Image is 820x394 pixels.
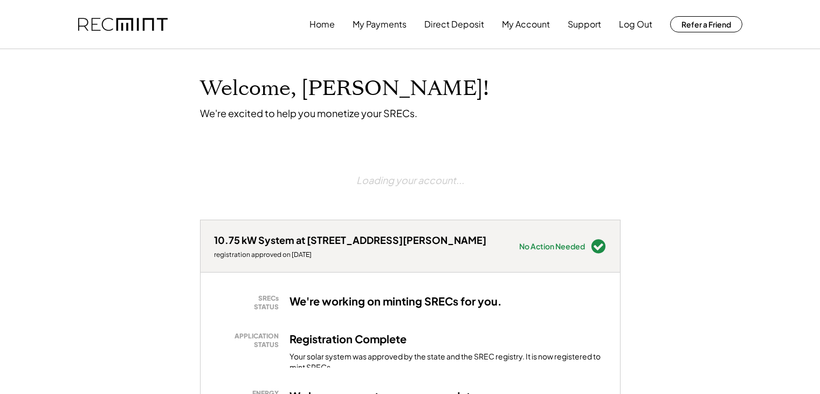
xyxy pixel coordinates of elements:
[424,13,484,35] button: Direct Deposit
[619,13,652,35] button: Log Out
[290,351,607,372] div: Your solar system was approved by the state and the SREC registry. It is now registered to mint S...
[219,294,279,311] div: SRECs STATUS
[214,250,486,259] div: registration approved on [DATE]
[309,13,335,35] button: Home
[200,107,417,119] div: We're excited to help you monetize your SRECs.
[356,146,464,214] div: Loading your account...
[568,13,601,35] button: Support
[353,13,406,35] button: My Payments
[519,242,585,250] div: No Action Needed
[200,76,489,101] h1: Welcome, [PERSON_NAME]!
[214,234,486,246] div: 10.75 kW System at [STREET_ADDRESS][PERSON_NAME]
[290,332,406,346] h3: Registration Complete
[78,18,168,31] img: recmint-logotype%403x.png
[290,294,502,308] h3: We're working on minting SRECs for you.
[502,13,550,35] button: My Account
[219,332,279,349] div: APPLICATION STATUS
[670,16,742,32] button: Refer a Friend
